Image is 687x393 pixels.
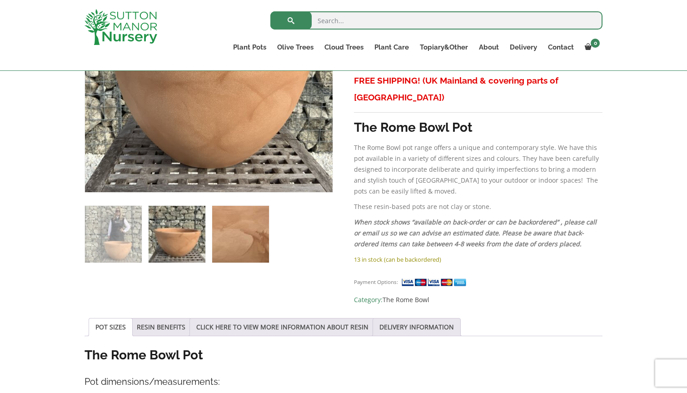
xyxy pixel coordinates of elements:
a: Delivery [504,41,543,54]
p: These resin-based pots are not clay or stone. [354,201,602,212]
p: The Rome Bowl pot range offers a unique and contemporary style. We have this pot available in a v... [354,142,602,197]
p: 13 in stock (can be backordered) [354,254,602,265]
a: Plant Pots [228,41,272,54]
img: payment supported [401,278,469,287]
a: Plant Care [369,41,414,54]
a: Olive Trees [272,41,319,54]
strong: The Rome Bowl Pot [354,120,473,135]
a: About [473,41,504,54]
a: POT SIZES [95,318,126,336]
a: CLICK HERE TO VIEW MORE INFORMATION ABOUT RESIN [196,318,368,336]
input: Search... [270,11,602,30]
em: When stock shows “available on back-order or can be backordered” , please call or email us so we ... [354,218,597,248]
a: RESIN BENEFITS [137,318,185,336]
h3: FREE SHIPPING! (UK Mainland & covering parts of [GEOGRAPHIC_DATA]) [354,72,602,106]
small: Payment Options: [354,279,398,285]
img: The Rome Bowl Pot Colour Terracotta - Image 3 [212,206,269,263]
a: 0 [579,41,602,54]
img: The Rome Bowl Pot Colour Terracotta [85,206,142,263]
a: Topiary&Other [414,41,473,54]
a: The Rome Bowl [383,295,429,304]
a: Cloud Trees [319,41,369,54]
img: The Rome Bowl Pot Colour Terracotta - Image 2 [149,206,205,263]
h4: Pot dimensions/measurements: [85,375,602,389]
a: DELIVERY INFORMATION [379,318,454,336]
strong: The Rome Bowl Pot [85,348,203,363]
img: logo [85,9,157,45]
span: 0 [591,39,600,48]
a: Contact [543,41,579,54]
span: Category: [354,294,602,305]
